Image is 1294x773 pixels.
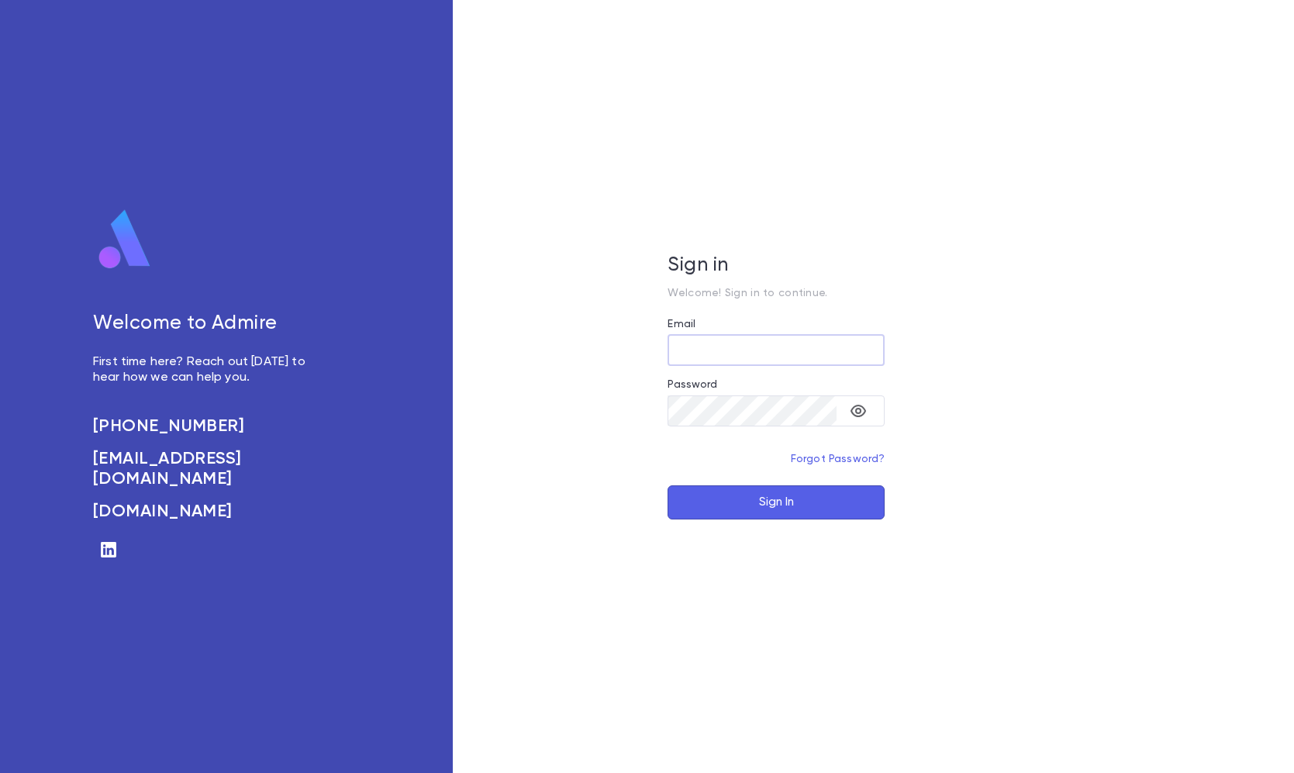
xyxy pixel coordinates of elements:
label: Password [668,378,717,391]
p: First time here? Reach out [DATE] to hear how we can help you. [93,354,323,385]
button: toggle password visibility [843,395,874,426]
a: [EMAIL_ADDRESS][DOMAIN_NAME] [93,449,323,489]
h5: Welcome to Admire [93,312,323,336]
a: [PHONE_NUMBER] [93,416,323,437]
button: Sign In [668,485,885,519]
img: logo [93,209,157,271]
a: [DOMAIN_NAME] [93,502,323,522]
a: Forgot Password? [791,454,885,464]
p: Welcome! Sign in to continue. [668,287,885,299]
h5: Sign in [668,254,885,278]
label: Email [668,318,695,330]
